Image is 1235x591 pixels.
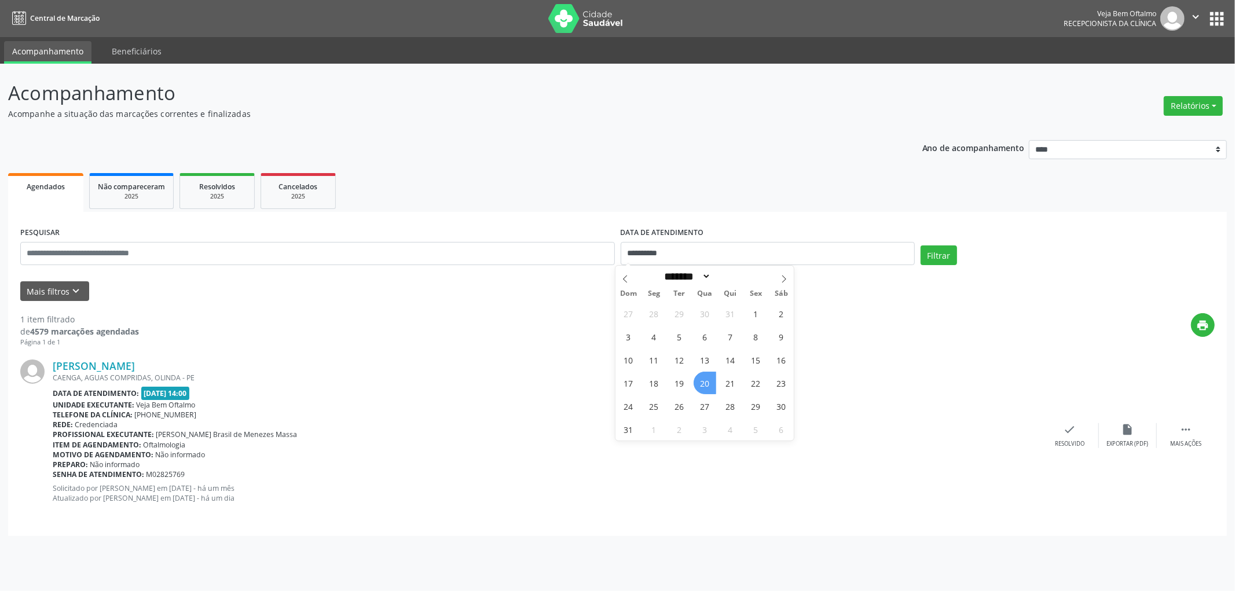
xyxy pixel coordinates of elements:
p: Acompanhamento [8,79,862,108]
div: 2025 [269,192,327,201]
span: Agosto 19, 2025 [668,372,691,394]
span: [PERSON_NAME] Brasil de Menezes Massa [156,430,298,439]
button: print [1191,313,1215,337]
a: [PERSON_NAME] [53,359,135,372]
span: Agosto 12, 2025 [668,348,691,371]
label: PESQUISAR [20,224,60,242]
span: Oftalmologia [144,440,186,450]
span: Setembro 2, 2025 [668,418,691,441]
span: [PHONE_NUMBER] [135,410,197,420]
span: Central de Marcação [30,13,100,23]
div: 2025 [98,192,165,201]
span: [DATE] 14:00 [141,387,190,400]
span: Agosto 8, 2025 [745,325,767,348]
div: 1 item filtrado [20,313,139,325]
span: Setembro 5, 2025 [745,418,767,441]
span: Julho 27, 2025 [617,302,640,325]
span: Credenciada [75,420,118,430]
input: Year [711,270,749,282]
span: Agosto 27, 2025 [694,395,716,417]
span: Agosto 7, 2025 [719,325,742,348]
span: Agosto 29, 2025 [745,395,767,417]
b: Rede: [53,420,73,430]
div: Página 1 de 1 [20,337,139,347]
span: M02825769 [146,469,185,479]
span: Cancelados [279,182,318,192]
i: insert_drive_file [1122,423,1134,436]
span: Ter [666,290,692,298]
span: Agosto 16, 2025 [770,348,793,371]
span: Agosto 9, 2025 [770,325,793,348]
b: Profissional executante: [53,430,154,439]
span: Agosto 10, 2025 [617,348,640,371]
span: Qua [692,290,717,298]
span: Sex [743,290,768,298]
button: Mais filtroskeyboard_arrow_down [20,281,89,302]
span: Setembro 6, 2025 [770,418,793,441]
i: check [1064,423,1076,436]
span: Agosto 18, 2025 [643,372,665,394]
i:  [1189,10,1202,23]
p: Solicitado por [PERSON_NAME] em [DATE] - há um mês Atualizado por [PERSON_NAME] em [DATE] - há um... [53,483,1041,503]
i:  [1179,423,1192,436]
b: Unidade executante: [53,400,134,410]
span: Agosto 22, 2025 [745,372,767,394]
a: Central de Marcação [8,9,100,28]
span: Agosto 6, 2025 [694,325,716,348]
span: Julho 30, 2025 [694,302,716,325]
select: Month [661,270,712,282]
span: Agosto 20, 2025 [694,372,716,394]
b: Senha de atendimento: [53,469,144,479]
strong: 4579 marcações agendadas [30,326,139,337]
span: Julho 29, 2025 [668,302,691,325]
span: Não compareceram [98,182,165,192]
i: keyboard_arrow_down [70,285,83,298]
i: print [1197,319,1210,332]
label: DATA DE ATENDIMENTO [621,224,704,242]
p: Ano de acompanhamento [922,140,1025,155]
span: Agosto 25, 2025 [643,395,665,417]
div: Exportar (PDF) [1107,440,1149,448]
img: img [1160,6,1185,31]
span: Agendados [27,182,65,192]
span: Veja Bem Oftalmo [137,400,196,410]
button:  [1185,6,1207,31]
span: Setembro 4, 2025 [719,418,742,441]
img: img [20,359,45,384]
p: Acompanhe a situação das marcações correntes e finalizadas [8,108,862,120]
button: apps [1207,9,1227,29]
span: Resolvidos [199,182,235,192]
span: Agosto 14, 2025 [719,348,742,371]
b: Item de agendamento: [53,440,141,450]
span: Seg [641,290,666,298]
b: Data de atendimento: [53,388,139,398]
b: Preparo: [53,460,88,469]
span: Recepcionista da clínica [1064,19,1156,28]
div: 2025 [188,192,246,201]
span: Agosto 13, 2025 [694,348,716,371]
span: Sáb [768,290,794,298]
span: Agosto 26, 2025 [668,395,691,417]
span: Agosto 11, 2025 [643,348,665,371]
button: Relatórios [1164,96,1223,116]
span: Agosto 2, 2025 [770,302,793,325]
b: Telefone da clínica: [53,410,133,420]
span: Agosto 17, 2025 [617,372,640,394]
b: Motivo de agendamento: [53,450,153,460]
span: Agosto 4, 2025 [643,325,665,348]
span: Setembro 3, 2025 [694,418,716,441]
span: Agosto 30, 2025 [770,395,793,417]
span: Julho 28, 2025 [643,302,665,325]
span: Setembro 1, 2025 [643,418,665,441]
span: Agosto 28, 2025 [719,395,742,417]
span: Não informado [156,450,206,460]
div: CAENGA, AGUAS COMPRIDAS, OLINDA - PE [53,373,1041,383]
span: Agosto 1, 2025 [745,302,767,325]
span: Agosto 23, 2025 [770,372,793,394]
span: Agosto 3, 2025 [617,325,640,348]
a: Beneficiários [104,41,170,61]
span: Dom [615,290,641,298]
span: Não informado [90,460,140,469]
span: Agosto 24, 2025 [617,395,640,417]
a: Acompanhamento [4,41,91,64]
